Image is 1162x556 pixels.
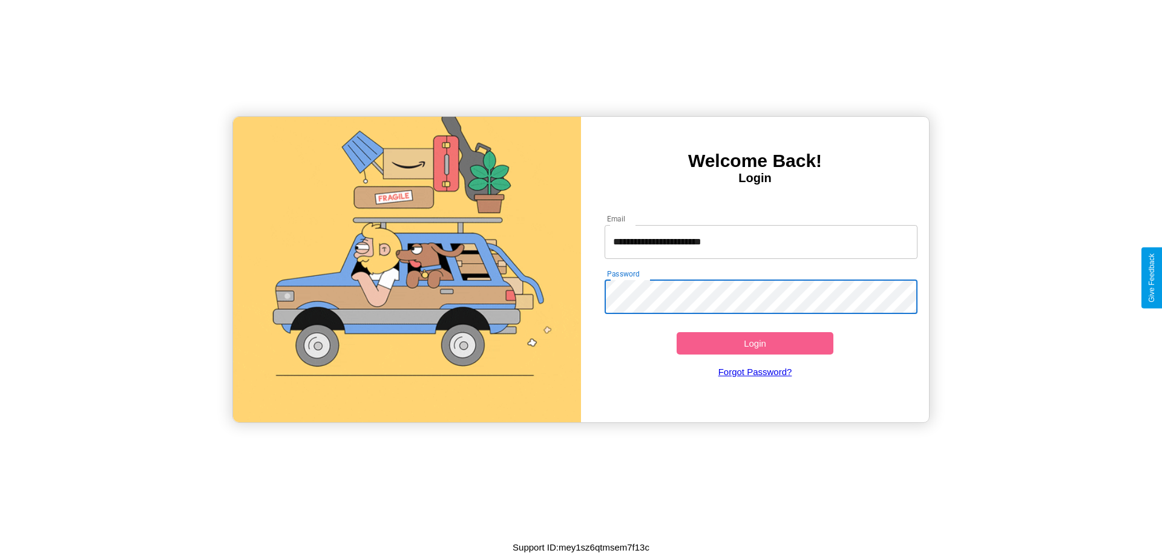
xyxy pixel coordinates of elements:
[677,332,833,355] button: Login
[581,151,929,171] h3: Welcome Back!
[581,171,929,185] h4: Login
[1147,253,1156,303] div: Give Feedback
[607,269,639,279] label: Password
[607,214,626,224] label: Email
[599,355,912,389] a: Forgot Password?
[513,539,649,555] p: Support ID: mey1sz6qtmsem7f13c
[233,117,581,422] img: gif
